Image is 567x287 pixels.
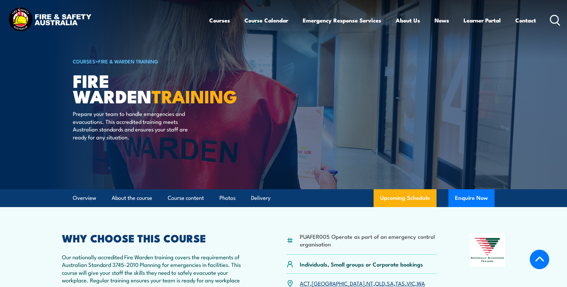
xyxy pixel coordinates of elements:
a: Course content [168,189,204,207]
a: About Us [396,12,420,29]
a: [GEOGRAPHIC_DATA] [312,279,365,287]
a: Overview [73,189,96,207]
a: About the course [112,189,152,207]
a: Contact [515,12,536,29]
a: COURSES [73,57,95,65]
li: PUAFER005 Operate as part of an emergency control organisation [300,233,438,248]
a: Delivery [251,189,270,207]
a: WA [417,279,425,287]
a: NT [366,279,373,287]
p: Prepare your team to handle emergencies and evacuations. This accredited training meets Australia... [73,110,193,141]
a: Emergency Response Services [303,12,381,29]
a: TAS [395,279,405,287]
a: Courses [209,12,230,29]
a: QLD [375,279,385,287]
a: Photos [219,189,236,207]
a: Course Calendar [244,12,288,29]
a: News [435,12,449,29]
a: Learner Portal [464,12,501,29]
a: ACT [300,279,310,287]
p: , , , , , , , [300,279,425,287]
a: Fire & Warden Training [98,57,158,65]
strong: TRAINING [152,82,237,109]
p: Individuals, Small groups or Corporate bookings [300,260,423,268]
button: Enquire Now [448,189,495,207]
a: SA [387,279,394,287]
a: Upcoming Schedule [374,189,437,207]
img: Nationally Recognised Training logo. [470,233,505,267]
h2: WHY CHOOSE THIS COURSE [62,233,254,242]
h1: Fire Warden [73,73,236,103]
a: VIC [407,279,415,287]
h6: > [73,57,236,65]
